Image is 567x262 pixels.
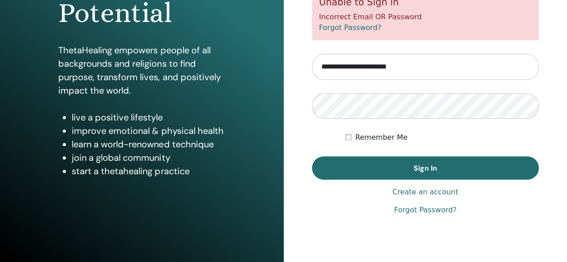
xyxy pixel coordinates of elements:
[72,137,225,151] li: learn a world-renowned technique
[346,132,539,143] div: Keep me authenticated indefinitely or until I manually logout
[355,132,407,143] label: Remember Me
[72,151,225,164] li: join a global community
[72,164,225,178] li: start a thetahealing practice
[72,111,225,124] li: live a positive lifestyle
[58,43,225,97] p: ThetaHealing empowers people of all backgrounds and religions to find purpose, transform lives, a...
[72,124,225,137] li: improve emotional & physical health
[394,205,456,215] a: Forgot Password?
[414,163,437,173] span: Sign In
[312,156,539,180] button: Sign In
[392,187,458,198] a: Create an account
[319,23,381,32] a: Forgot Password?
